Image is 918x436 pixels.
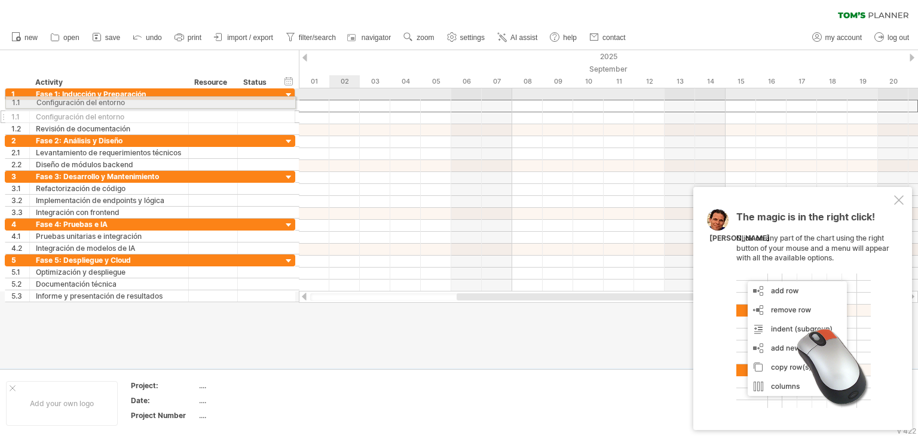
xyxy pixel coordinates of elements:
[11,231,29,242] div: 4.1
[25,33,38,42] span: new
[188,33,201,42] span: print
[871,30,913,45] a: log out
[299,75,329,88] div: Monday, 1 September 2025
[11,159,29,170] div: 2.2
[11,147,29,158] div: 2.1
[897,426,916,435] div: v 422
[586,30,629,45] a: contact
[36,111,182,122] div: Configuración del entorno
[36,88,182,100] div: Fase 1: Inducción y Preparación
[194,76,231,88] div: Resource
[36,171,182,182] div: Fase 3: Desarrollo y Mantenimiento
[11,183,29,194] div: 3.1
[11,266,29,278] div: 5.1
[211,30,277,45] a: import / export
[573,75,604,88] div: Wednesday, 10 September 2025
[11,195,29,206] div: 3.2
[362,33,391,42] span: navigator
[47,30,83,45] a: open
[709,234,770,244] div: [PERSON_NAME]
[329,75,360,88] div: Tuesday, 2 September 2025
[131,395,197,406] div: Date:
[105,33,120,42] span: save
[602,33,626,42] span: contact
[345,30,394,45] a: navigator
[199,380,299,391] div: ....
[736,212,892,408] div: Click on any part of the chart using the right button of your mouse and a menu will appear with a...
[400,30,437,45] a: zoom
[825,33,862,42] span: my account
[726,75,756,88] div: Monday, 15 September 2025
[11,111,29,122] div: 1.1
[36,231,182,242] div: Pruebas unitarias e integración
[11,254,29,266] div: 5
[809,30,865,45] a: my account
[36,147,182,158] div: Levantamiento de requerimientos técnicos
[11,278,29,290] div: 5.2
[11,135,29,146] div: 2
[8,30,41,45] a: new
[36,242,182,254] div: Integración de modelos de IA
[888,33,909,42] span: log out
[510,33,537,42] span: AI assist
[36,219,182,230] div: Fase 4: Pruebas e IA
[131,380,197,391] div: Project:
[36,183,182,194] div: Refactorización de código
[563,33,577,42] span: help
[36,195,182,206] div: Implementación de endpoints y lógica
[36,159,182,170] div: Diseño de módulos backend
[243,76,270,88] div: Status
[847,75,878,88] div: Friday, 19 September 2025
[360,75,390,88] div: Wednesday, 3 September 2025
[131,410,197,420] div: Project Number
[283,30,339,45] a: filter/search
[11,207,29,218] div: 3.3
[199,395,299,406] div: ....
[756,75,787,88] div: Tuesday, 16 September 2025
[417,33,434,42] span: zoom
[199,410,299,420] div: ....
[35,76,182,88] div: Activity
[36,207,182,218] div: Integración con frontend
[63,33,79,42] span: open
[130,30,166,45] a: undo
[512,75,543,88] div: Monday, 8 September 2025
[494,30,541,45] a: AI assist
[482,75,512,88] div: Sunday, 7 September 2025
[36,254,182,266] div: Fase 5: Despliegue y Cloud
[227,33,273,42] span: import / export
[299,33,336,42] span: filter/search
[460,33,485,42] span: settings
[444,30,488,45] a: settings
[36,123,182,134] div: Revisión de documentación
[547,30,580,45] a: help
[817,75,847,88] div: Thursday, 18 September 2025
[6,381,118,426] div: Add your own logo
[543,75,573,88] div: Tuesday, 9 September 2025
[89,30,124,45] a: save
[665,75,695,88] div: Saturday, 13 September 2025
[451,75,482,88] div: Saturday, 6 September 2025
[787,75,817,88] div: Wednesday, 17 September 2025
[36,135,182,146] div: Fase 2: Análisis y Diseño
[878,75,908,88] div: Saturday, 20 September 2025
[11,242,29,254] div: 4.2
[736,211,875,229] span: The magic is in the right click!
[11,171,29,182] div: 3
[634,75,665,88] div: Friday, 12 September 2025
[604,75,634,88] div: Thursday, 11 September 2025
[36,278,182,290] div: Documentación técnica
[36,290,182,302] div: Informe y presentación de resultados
[695,75,726,88] div: Sunday, 14 September 2025
[421,75,451,88] div: Friday, 5 September 2025
[11,290,29,302] div: 5.3
[36,266,182,278] div: Optimización y despliegue
[390,75,421,88] div: Thursday, 4 September 2025
[11,88,29,100] div: 1
[11,219,29,230] div: 4
[146,33,162,42] span: undo
[172,30,205,45] a: print
[11,123,29,134] div: 1.2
